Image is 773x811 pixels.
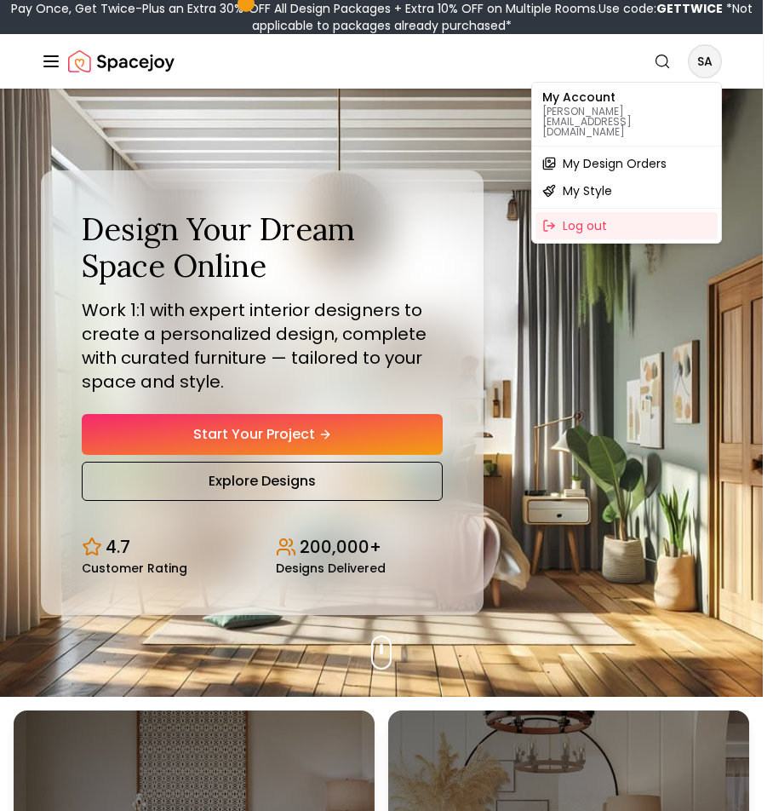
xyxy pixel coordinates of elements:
[542,91,711,103] p: My Account
[535,212,718,239] div: Log out
[535,177,718,204] a: My Style
[563,182,612,199] span: My Style
[563,155,667,172] span: My Design Orders
[535,150,718,177] a: My Design Orders
[542,106,711,137] p: [PERSON_NAME][EMAIL_ADDRESS][DOMAIN_NAME]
